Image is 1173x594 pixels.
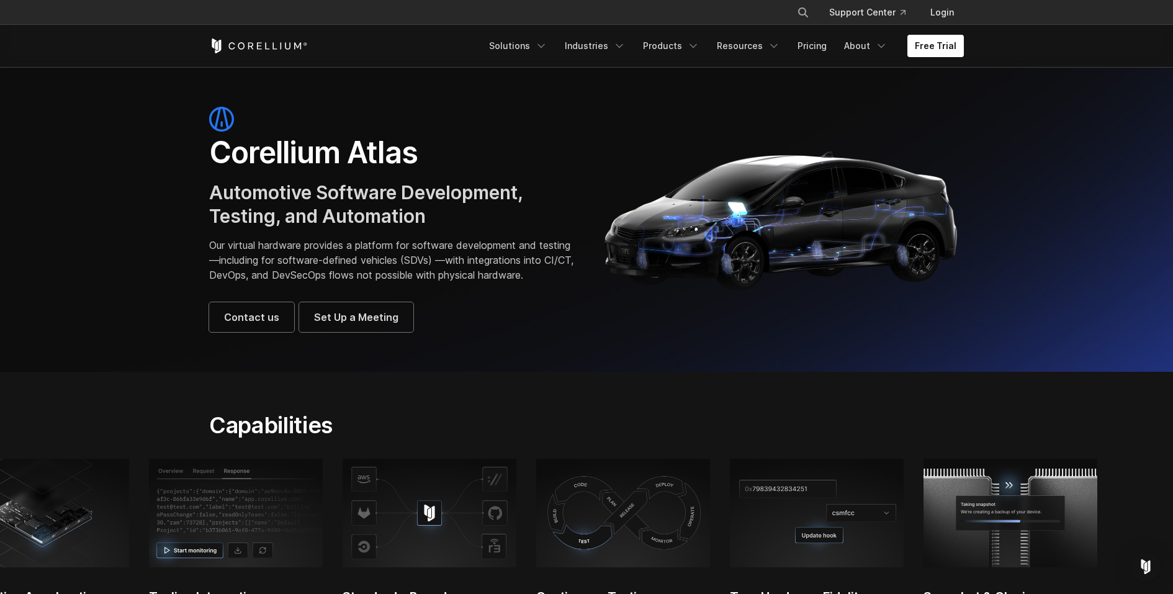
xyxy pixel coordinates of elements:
a: Pricing [790,35,834,57]
a: Login [920,1,964,24]
a: Solutions [482,35,555,57]
p: Our virtual hardware provides a platform for software development and testing—including for softw... [209,238,574,282]
a: About [837,35,895,57]
a: Industries [557,35,633,57]
img: atlas-icon [209,107,234,132]
div: Navigation Menu [782,1,964,24]
a: Products [636,35,707,57]
span: Contact us [224,310,279,325]
h1: Corellium Atlas [209,134,574,171]
a: Corellium Home [209,38,308,53]
span: Automotive Software Development, Testing, and Automation [209,181,523,227]
a: Support Center [819,1,915,24]
img: Snapshot & Cloning; Easily snapshot and clone devices [924,459,1097,567]
div: Open Intercom Messenger [1131,552,1161,582]
img: Response tab, start monitoring; Tooling Integrations [149,459,323,567]
a: Free Trial [907,35,964,57]
span: Set Up a Meeting [314,310,398,325]
img: Corellium_Hero_Atlas_Header [599,142,964,297]
div: Navigation Menu [482,35,964,57]
a: Resources [709,35,788,57]
img: Continuous testing using physical devices in CI/CD workflows [536,459,710,567]
img: Corellium platform integrating with AWS, GitHub, and CI tools for secure mobile app testing and D... [343,459,516,567]
h2: Capabilities [209,412,704,439]
a: Contact us [209,302,294,332]
img: Update hook; True Hardware Fidelity [730,459,904,567]
a: Set Up a Meeting [299,302,413,332]
button: Search [792,1,814,24]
